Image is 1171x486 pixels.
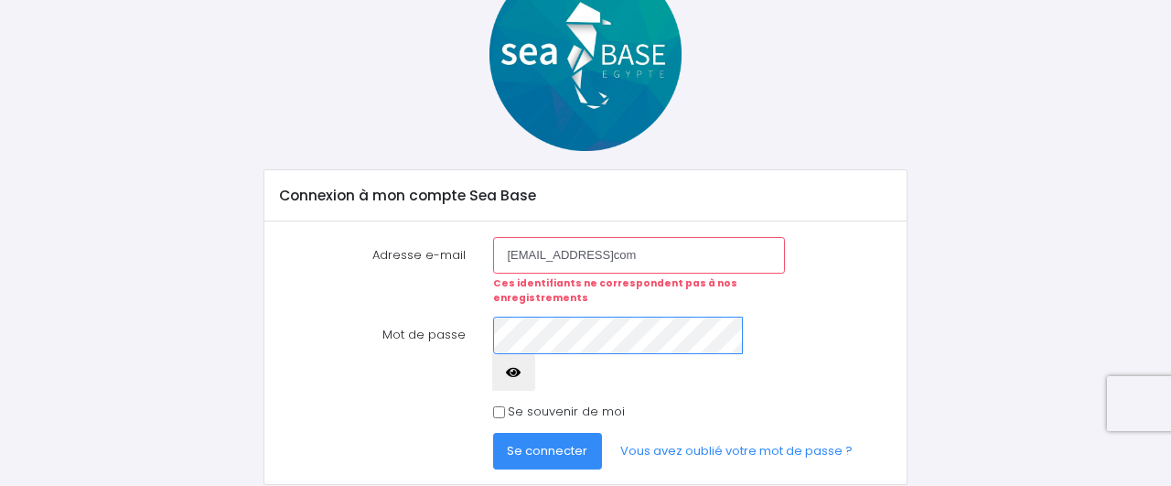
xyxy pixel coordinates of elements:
button: Se connecter [493,433,603,470]
div: Connexion à mon compte Sea Base [264,170,906,221]
a: Vous avez oublié votre mot de passe ? [606,433,867,470]
strong: Ces identifiants ne correspondent pas à nos enregistrements [493,276,737,305]
label: Mot de passe [266,317,479,391]
label: Adresse e-mail [266,237,479,306]
label: Se souvenir de moi [508,403,625,421]
span: Se connecter [507,442,587,459]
